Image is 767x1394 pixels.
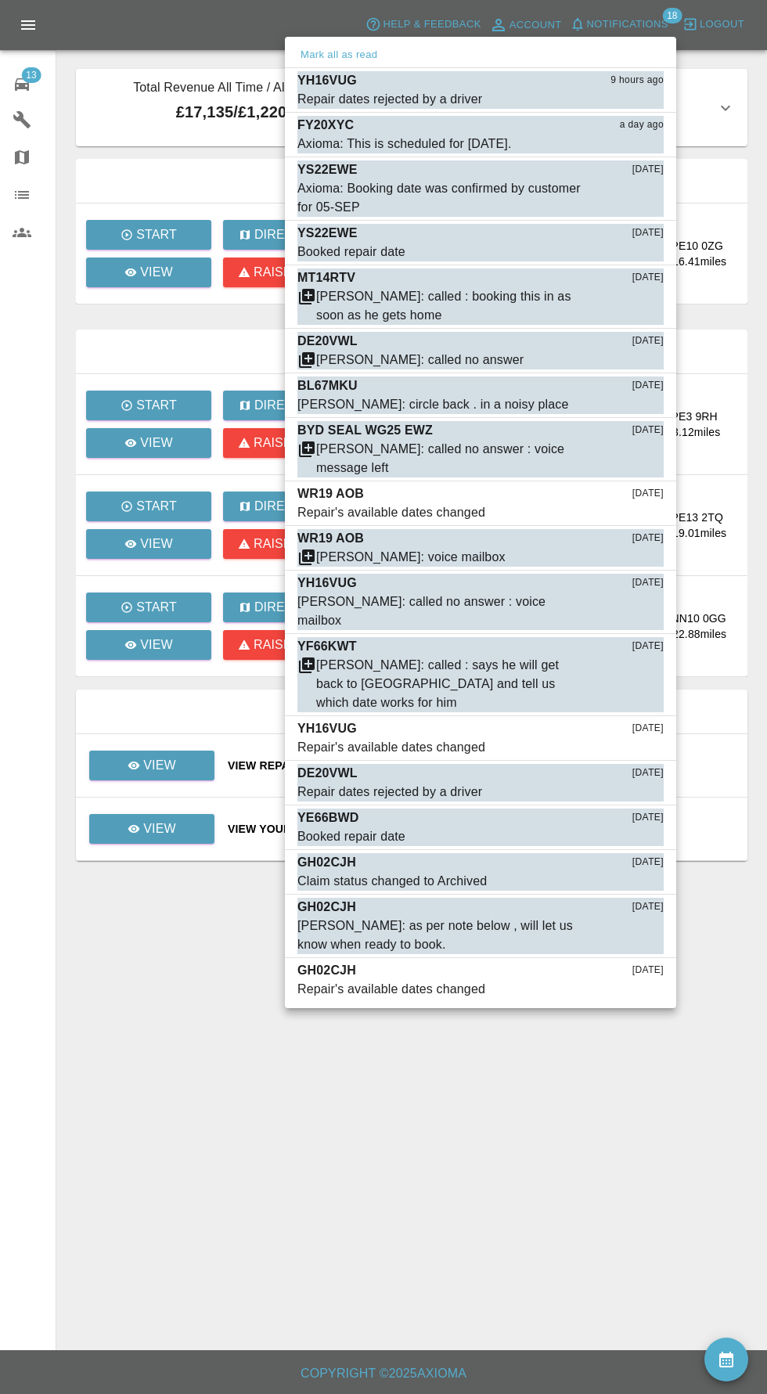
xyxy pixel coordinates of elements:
[316,548,506,567] div: [PERSON_NAME]: voice mailbox
[632,423,664,438] span: [DATE]
[297,421,433,440] p: BYD SEAL WG25 EWZ
[632,810,664,826] span: [DATE]
[297,90,482,109] div: Repair dates rejected by a driver
[297,637,357,656] p: YF66KWT
[632,855,664,870] span: [DATE]
[632,639,664,654] span: [DATE]
[632,162,664,178] span: [DATE]
[632,899,664,915] span: [DATE]
[632,721,664,737] span: [DATE]
[632,225,664,241] span: [DATE]
[297,135,512,153] div: Axioma: This is scheduled for [DATE].
[297,738,485,757] div: Repair's available dates changed
[297,503,485,522] div: Repair's available dates changed
[632,531,664,546] span: [DATE]
[297,809,358,827] p: YE66BWD
[297,160,358,179] p: YS22EWE
[297,980,485,999] div: Repair's available dates changed
[632,333,664,349] span: [DATE]
[297,593,585,630] div: [PERSON_NAME]: called no answer : voice mailbox
[297,395,568,414] div: [PERSON_NAME]: circle back . in a noisy place
[297,484,364,503] p: WR19 AOB
[297,179,585,217] div: Axioma: Booking date was confirmed by customer for 05-SEP
[297,332,358,351] p: DE20VWL
[316,287,585,325] div: [PERSON_NAME]: called : booking this in as soon as he gets home
[632,486,664,502] span: [DATE]
[297,574,357,593] p: YH16VUG
[297,529,364,548] p: WR19 AOB
[297,46,380,64] button: Mark all as read
[297,243,405,261] div: Booked repair date
[297,764,358,783] p: DE20VWL
[297,853,356,872] p: GH02CJH
[297,783,482,801] div: Repair dates rejected by a driver
[632,963,664,978] span: [DATE]
[620,117,664,133] span: a day ago
[297,71,357,90] p: YH16VUG
[632,765,664,781] span: [DATE]
[297,917,585,954] div: [PERSON_NAME]: as per note below , will let us know when ready to book.
[297,961,356,980] p: GH02CJH
[632,575,664,591] span: [DATE]
[297,268,355,287] p: MT14RTV
[297,719,357,738] p: YH16VUG
[297,224,358,243] p: YS22EWE
[297,872,487,891] div: Claim status changed to Archived
[316,440,585,477] div: [PERSON_NAME]: called no answer : voice message left
[297,827,405,846] div: Booked repair date
[610,73,664,88] span: 9 hours ago
[316,656,585,712] div: [PERSON_NAME]: called : says he will get back to [GEOGRAPHIC_DATA] and tell us which date works f...
[297,898,356,917] p: GH02CJH
[297,116,354,135] p: FY20XYC
[632,270,664,286] span: [DATE]
[632,378,664,394] span: [DATE]
[316,351,524,369] div: [PERSON_NAME]: called no answer
[297,376,358,395] p: BL67MKU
